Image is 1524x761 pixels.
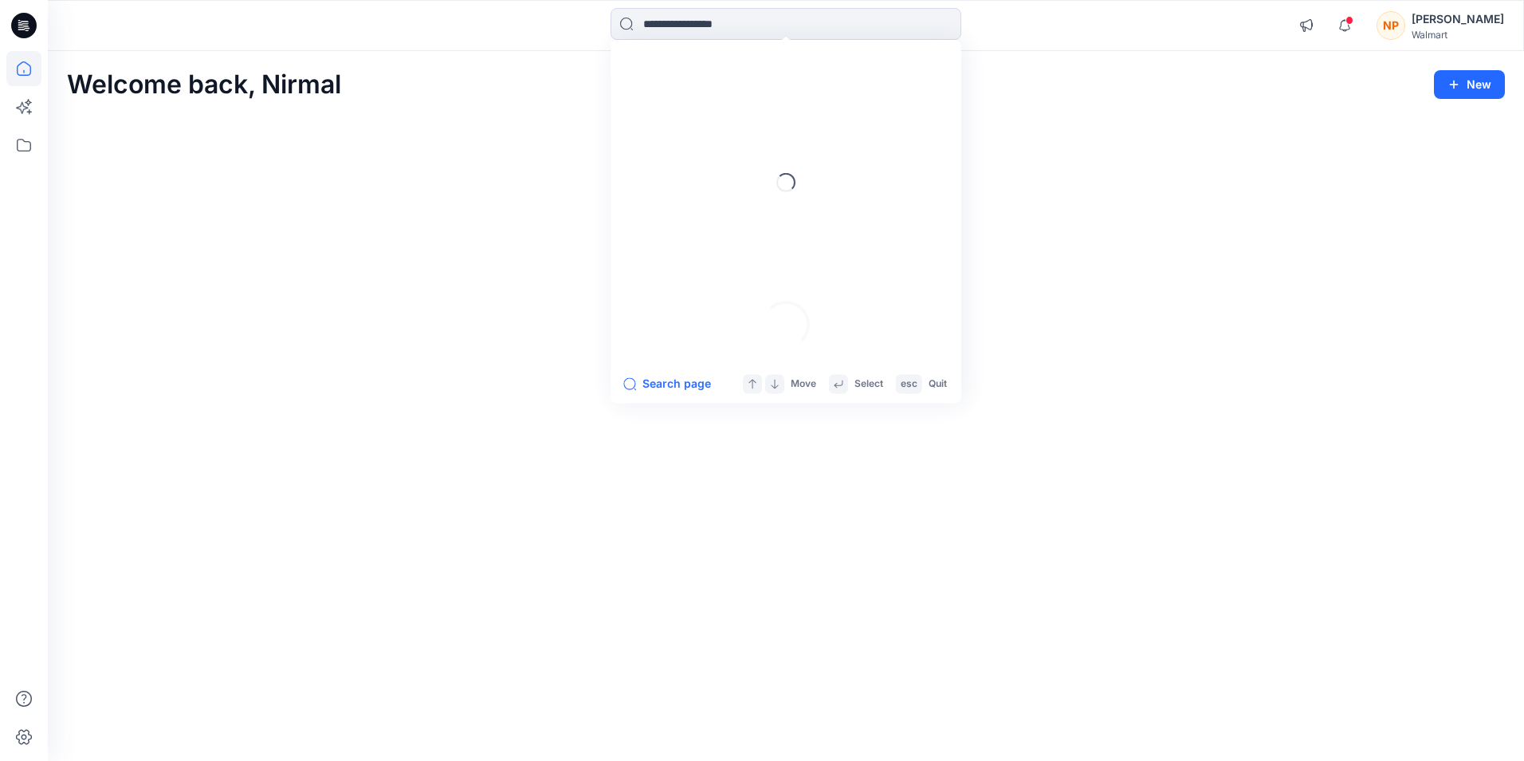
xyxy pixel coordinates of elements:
[901,376,917,392] p: esc
[791,376,816,392] p: Move
[1377,11,1405,40] div: NP
[854,376,883,392] p: Select
[67,70,341,100] h2: Welcome back, Nirmal
[623,374,711,393] button: Search page
[1434,70,1505,99] button: New
[1412,10,1504,29] div: [PERSON_NAME]
[1412,29,1504,41] div: Walmart
[929,376,947,392] p: Quit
